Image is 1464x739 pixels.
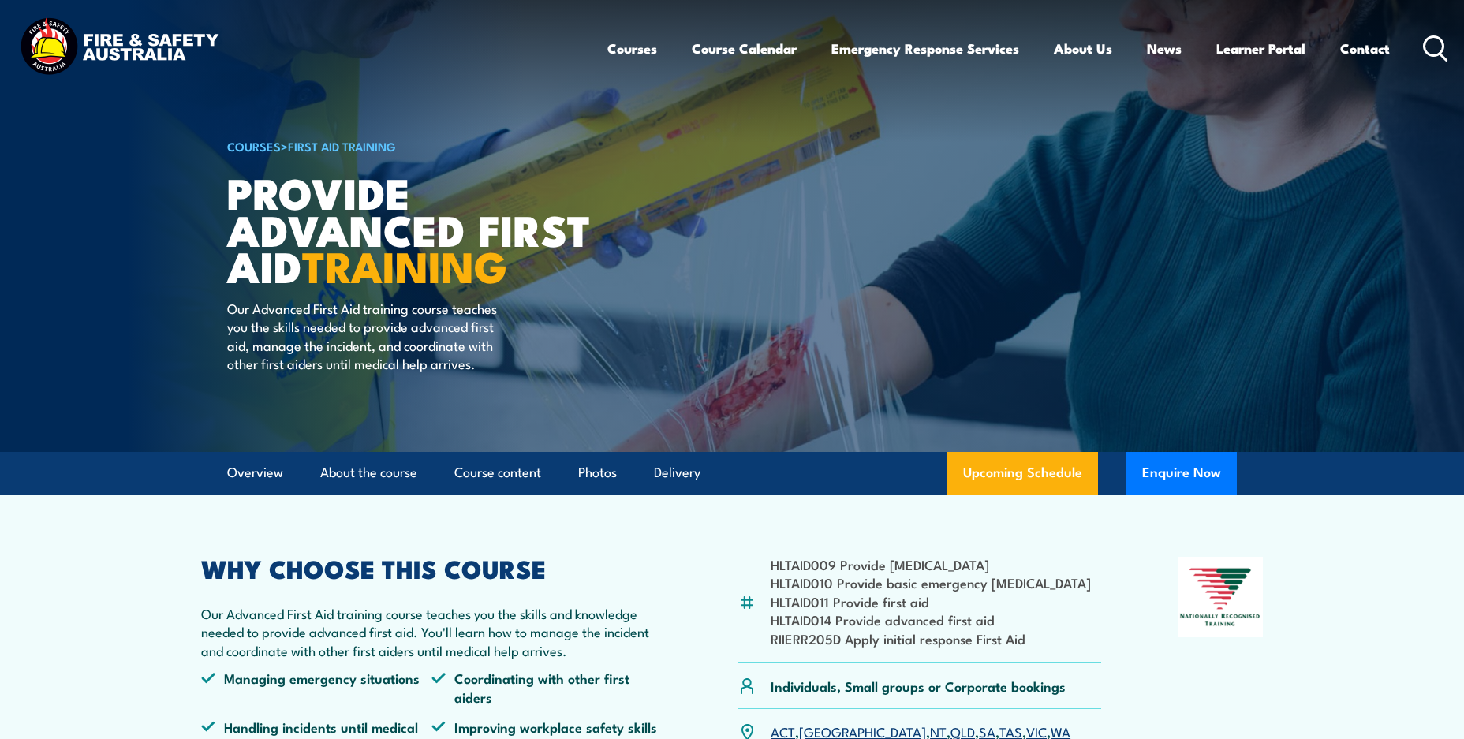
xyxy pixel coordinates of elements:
p: Our Advanced First Aid training course teaches you the skills needed to provide advanced first ai... [227,299,515,373]
h1: Provide Advanced First Aid [227,174,617,284]
a: Overview [227,452,283,494]
a: About the course [320,452,417,494]
li: Coordinating with other first aiders [431,669,662,706]
a: Contact [1340,28,1390,69]
a: Upcoming Schedule [947,452,1098,495]
a: Delivery [654,452,700,494]
a: News [1147,28,1182,69]
a: Photos [578,452,617,494]
li: HLTAID011 Provide first aid [771,592,1091,610]
h2: WHY CHOOSE THIS COURSE [201,557,662,579]
li: HLTAID009 Provide [MEDICAL_DATA] [771,555,1091,573]
li: HLTAID014 Provide advanced first aid [771,610,1091,629]
li: HLTAID010 Provide basic emergency [MEDICAL_DATA] [771,573,1091,592]
h6: > [227,136,617,155]
a: Course content [454,452,541,494]
strong: TRAINING [302,232,507,297]
a: Emergency Response Services [831,28,1019,69]
li: Managing emergency situations [201,669,431,706]
img: Nationally Recognised Training logo. [1178,557,1263,637]
li: RIIERR205D Apply initial response First Aid [771,629,1091,648]
p: Our Advanced First Aid training course teaches you the skills and knowledge needed to provide adv... [201,604,662,659]
a: Learner Portal [1216,28,1305,69]
a: First Aid Training [288,137,396,155]
button: Enquire Now [1126,452,1237,495]
a: Course Calendar [692,28,797,69]
a: About Us [1054,28,1112,69]
a: Courses [607,28,657,69]
p: Individuals, Small groups or Corporate bookings [771,677,1066,695]
a: COURSES [227,137,281,155]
